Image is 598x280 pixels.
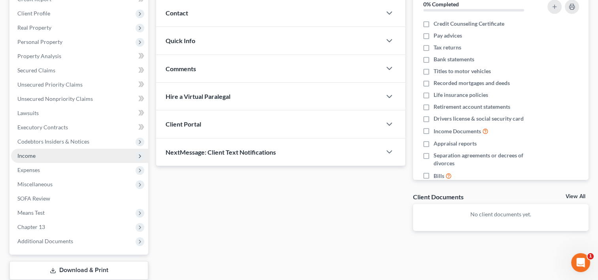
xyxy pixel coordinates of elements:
[166,9,188,17] span: Contact
[17,67,55,74] span: Secured Claims
[17,238,73,244] span: Additional Documents
[17,110,39,116] span: Lawsuits
[434,103,510,111] span: Retirement account statements
[17,24,51,31] span: Real Property
[17,209,45,216] span: Means Test
[166,37,195,44] span: Quick Info
[9,261,148,280] a: Download & Print
[17,95,93,102] span: Unsecured Nonpriority Claims
[413,193,464,201] div: Client Documents
[566,194,585,199] a: View All
[423,1,459,8] strong: 0% Completed
[434,127,481,135] span: Income Documents
[17,223,45,230] span: Chapter 13
[11,120,148,134] a: Executory Contracts
[17,124,68,131] span: Executory Contracts
[11,78,148,92] a: Unsecured Priority Claims
[434,20,504,28] span: Credit Counseling Certificate
[434,115,524,123] span: Drivers license & social security card
[17,81,83,88] span: Unsecured Priority Claims
[434,151,538,167] span: Separation agreements or decrees of divorces
[587,253,594,259] span: 1
[17,38,62,45] span: Personal Property
[434,140,477,148] span: Appraisal reports
[434,172,444,180] span: Bills
[434,91,488,99] span: Life insurance policies
[17,138,89,145] span: Codebtors Insiders & Notices
[11,63,148,78] a: Secured Claims
[17,181,53,187] span: Miscellaneous
[11,49,148,63] a: Property Analysis
[17,53,61,59] span: Property Analysis
[17,166,40,173] span: Expenses
[166,65,196,72] span: Comments
[17,152,36,159] span: Income
[11,92,148,106] a: Unsecured Nonpriority Claims
[166,148,276,156] span: NextMessage: Client Text Notifications
[419,210,582,218] p: No client documents yet.
[17,10,50,17] span: Client Profile
[166,120,201,128] span: Client Portal
[17,195,50,202] span: SOFA Review
[434,32,462,40] span: Pay advices
[434,67,491,75] span: Titles to motor vehicles
[166,93,230,100] span: Hire a Virtual Paralegal
[11,191,148,206] a: SOFA Review
[434,44,461,51] span: Tax returns
[434,79,510,87] span: Recorded mortgages and deeds
[571,253,590,272] iframe: Intercom live chat
[434,55,474,63] span: Bank statements
[11,106,148,120] a: Lawsuits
